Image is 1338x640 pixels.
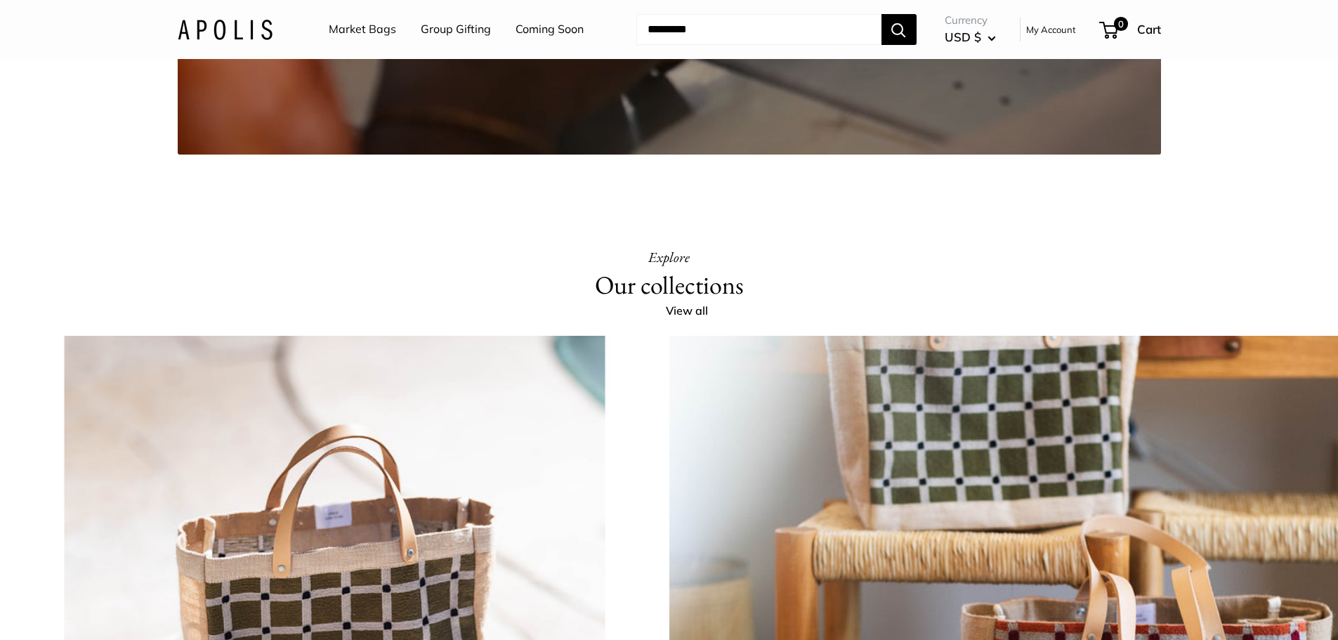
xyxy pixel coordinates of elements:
a: My Account [1026,21,1076,38]
a: 0 Cart [1101,18,1161,41]
button: Search [881,14,917,45]
a: Coming Soon [516,19,584,40]
img: Apolis [178,19,273,39]
input: Search... [636,14,881,45]
h3: Explore [648,244,690,270]
span: Currency [945,11,996,30]
h2: Our collections [595,270,744,301]
span: USD $ [945,30,981,44]
a: Group Gifting [421,19,491,40]
a: Market Bags [329,19,396,40]
a: View all [666,301,723,322]
span: Cart [1137,22,1161,37]
button: USD $ [945,26,996,48]
span: 0 [1113,17,1127,31]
